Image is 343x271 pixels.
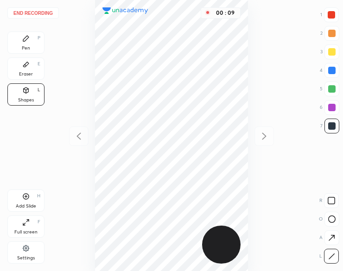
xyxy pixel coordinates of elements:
[320,7,339,22] div: 1
[320,82,339,96] div: 5
[319,249,339,264] div: L
[319,193,339,208] div: R
[320,119,339,133] div: 7
[7,7,59,19] button: End recording
[319,230,339,245] div: A
[102,7,148,14] img: logo.38c385cc.svg
[38,36,40,40] div: P
[37,194,40,198] div: H
[19,72,33,76] div: Eraser
[38,62,40,66] div: E
[16,204,36,208] div: Add Slide
[38,220,40,224] div: F
[320,26,339,41] div: 2
[14,230,38,234] div: Full screen
[320,63,339,78] div: 4
[18,98,34,102] div: Shapes
[22,46,30,50] div: Pen
[214,10,236,16] div: 00 : 09
[38,88,40,92] div: L
[319,212,339,227] div: O
[320,100,339,115] div: 6
[320,44,339,59] div: 3
[17,256,35,260] div: Settings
